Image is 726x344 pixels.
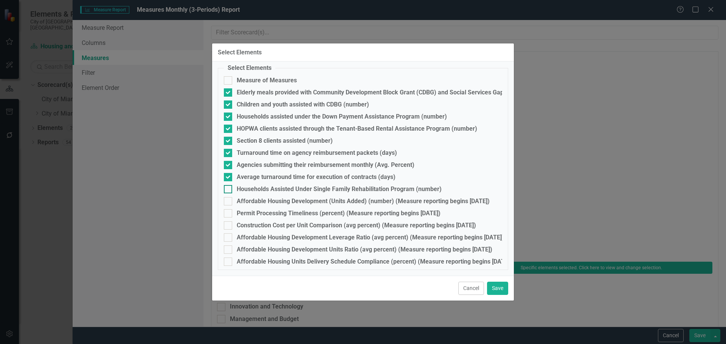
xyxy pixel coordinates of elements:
div: Affordable Housing Development Units Ratio (avg percent) (Measure reporting begins [DATE]) [237,246,492,253]
button: Save [487,282,508,295]
div: Agencies submitting their reimbursement monthly (Avg. Percent) [237,162,414,168]
div: Affordable Housing Development Leverage Ratio (avg percent) (Measure reporting begins [DATE]) [237,234,504,241]
div: HOPWA clients assisted through the Tenant-Based Rental Assistance Program (number) [237,125,477,132]
div: Elderly meals provided with Community Development Block Grant (CDBG) and Social Services Gap (SSG... [237,89,571,96]
div: Measure of Measures [237,77,297,84]
div: Select Elements [218,49,262,56]
div: Households assisted under the Down Payment Assistance Program (number) [237,113,447,120]
div: Affordable Housing Development (Units Added) (number) (Measure reporting begins [DATE]) [237,198,490,205]
div: Section 8 clients assisted (number) [237,137,333,144]
button: Cancel [458,282,484,295]
div: Children and youth assisted with CDBG (number) [237,101,369,108]
div: Turnaround time on agency reimbursement packets (days) [237,150,397,156]
legend: Select Elements [224,64,275,73]
div: Average turnaround time for execution of contracts (days) [237,174,396,180]
div: Construction Cost per Unit Comparison (avg percent) (Measure reporting begins [DATE]) [237,222,476,229]
div: Permit Processing Timeliness (percent) (Measure reporting begins [DATE]) [237,210,441,217]
div: Affordable Housing Units Delivery Schedule Compliance (percent) (Measure reporting begins [DATE]) [237,258,512,265]
div: Households Assisted Under Single Family Rehabilitation Program (number) [237,186,442,193]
